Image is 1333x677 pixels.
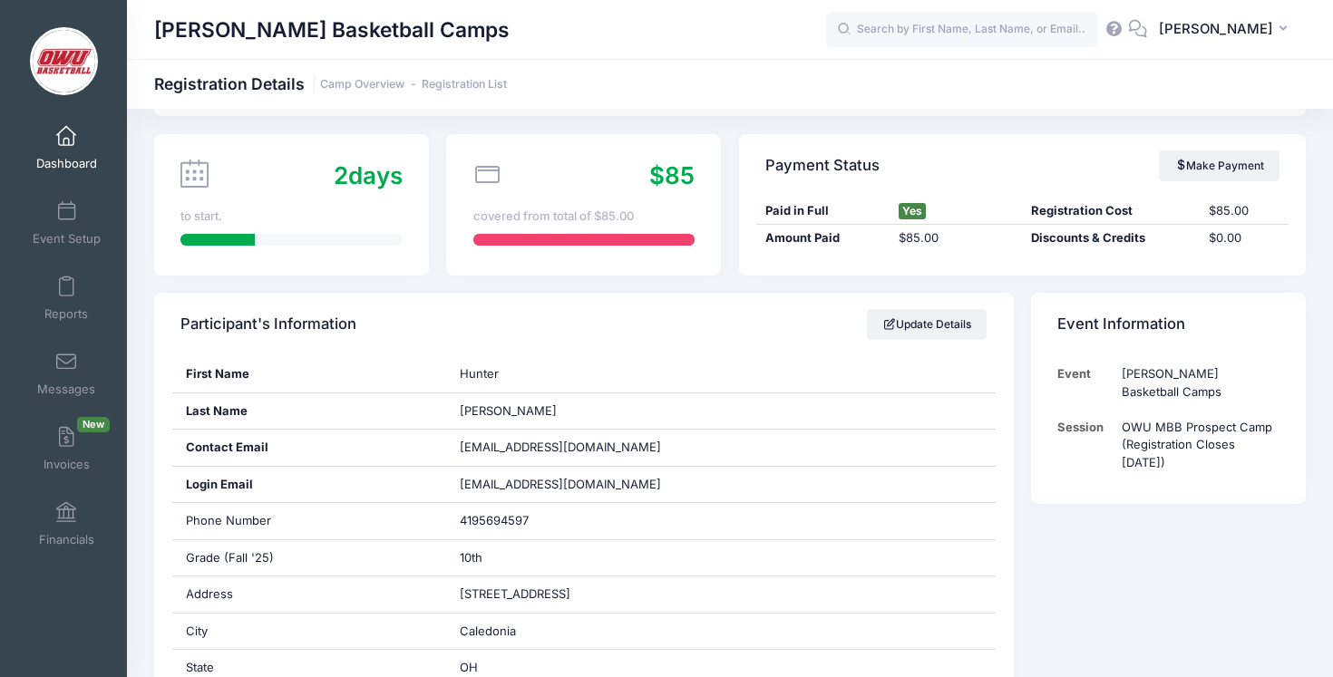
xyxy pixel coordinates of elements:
[1022,229,1199,247] div: Discounts & Credits
[473,208,695,226] div: covered from total of $85.00
[154,9,510,51] h1: [PERSON_NAME] Basketball Camps
[1113,410,1279,480] td: OWU MBB Prospect Camp (Registration Closes [DATE])
[1057,410,1113,480] td: Session
[334,158,403,193] div: days
[867,309,988,340] a: Update Details
[172,356,447,392] div: First Name
[899,203,926,219] span: Yes
[44,306,88,322] span: Reports
[320,78,404,92] a: Camp Overview
[1200,229,1289,247] div: $0.00
[24,266,110,330] a: Reports
[24,191,110,255] a: Event Setup
[172,576,447,613] div: Address
[460,513,529,527] span: 4195694597
[33,231,101,247] span: Event Setup
[460,586,570,601] span: [STREET_ADDRESS]
[756,202,890,220] div: Paid in Full
[1159,19,1273,39] span: [PERSON_NAME]
[826,12,1098,48] input: Search by First Name, Last Name, or Email...
[154,74,507,93] h1: Registration Details
[460,476,686,494] span: [EMAIL_ADDRESS][DOMAIN_NAME]
[172,393,447,430] div: Last Name
[39,532,94,547] span: Financials
[37,382,95,397] span: Messages
[1057,356,1113,410] td: Event
[172,503,447,539] div: Phone Number
[24,342,110,405] a: Messages
[172,540,447,576] div: Grade (Fall '25)
[180,299,356,351] h4: Participant's Information
[765,140,880,191] h4: Payment Status
[172,430,447,466] div: Contact Email
[24,116,110,179] a: Dashboard
[77,417,110,432] span: New
[1022,202,1199,220] div: Registration Cost
[180,208,402,226] div: to start.
[1113,356,1279,410] td: [PERSON_NAME] Basketball Camps
[460,624,516,638] span: Caledonia
[460,550,482,565] span: 10th
[30,27,98,95] img: David Vogel Basketball Camps
[422,78,507,92] a: Registration List
[1147,9,1306,51] button: [PERSON_NAME]
[1200,202,1289,220] div: $85.00
[890,229,1023,247] div: $85.00
[334,161,348,189] span: 2
[1057,299,1185,351] h4: Event Information
[460,660,478,674] span: OH
[36,156,97,171] span: Dashboard
[44,457,90,472] span: Invoices
[172,467,447,503] div: Login Email
[649,161,695,189] span: $85
[460,366,499,381] span: Hunter
[756,229,890,247] div: Amount Paid
[1159,150,1279,181] a: Make Payment
[172,614,447,650] div: City
[24,417,110,480] a: InvoicesNew
[460,403,557,418] span: [PERSON_NAME]
[24,492,110,556] a: Financials
[460,440,661,454] span: [EMAIL_ADDRESS][DOMAIN_NAME]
